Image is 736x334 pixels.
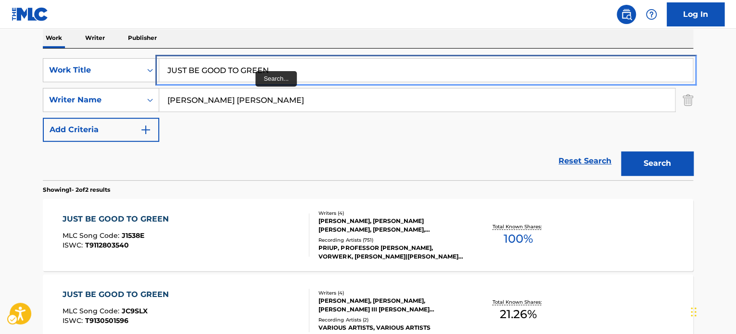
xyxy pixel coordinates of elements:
[63,213,174,225] div: JUST BE GOOD TO GREEN
[318,236,464,244] div: Recording Artists ( 751 )
[43,58,693,180] form: Search Form
[63,231,122,240] span: MLC Song Code :
[85,316,128,325] span: T9130501596
[63,316,85,325] span: ISWC :
[318,244,464,261] div: PRIUP, PROFESSOR [PERSON_NAME], VORWERK, [PERSON_NAME]|[PERSON_NAME], BIKINI
[43,186,110,194] p: Showing 1 - 2 of 2 results
[492,223,544,230] p: Total Known Shares:
[691,297,697,326] div: Drag
[140,124,152,136] img: 9d2ae6d4665cec9f34b9.svg
[159,59,693,82] input: Search...
[125,28,160,48] p: Publisher
[159,88,675,111] input: Search...
[667,2,724,26] a: Log In
[12,7,49,21] img: MLC Logo
[318,289,464,297] div: Writers ( 4 )
[49,94,136,106] div: Writer Name
[621,151,693,175] button: Search
[43,118,159,142] button: Add Criteria
[82,28,108,48] p: Writer
[499,306,536,323] span: 21.26 %
[63,241,85,249] span: ISWC :
[122,307,148,315] span: JC9SLX
[318,217,464,234] div: [PERSON_NAME], [PERSON_NAME] [PERSON_NAME], [PERSON_NAME], [PERSON_NAME] III [PERSON_NAME]
[43,28,65,48] p: Work
[85,241,129,249] span: T9112803540
[318,210,464,217] div: Writers ( 4 )
[646,9,657,20] img: help
[318,316,464,323] div: Recording Artists ( 2 )
[122,231,144,240] span: J1538E
[492,298,544,306] p: Total Known Shares:
[554,150,616,172] a: Reset Search
[503,230,533,247] span: 100 %
[43,199,693,271] a: JUST BE GOOD TO GREENMLC Song Code:J1538EISWC:T9112803540Writers (4)[PERSON_NAME], [PERSON_NAME] ...
[318,323,464,332] div: VARIOUS ARTISTS, VARIOUS ARTISTS
[318,297,464,314] div: [PERSON_NAME], [PERSON_NAME], [PERSON_NAME] III [PERSON_NAME] [PERSON_NAME]
[49,64,136,76] div: Work Title
[621,9,632,20] img: search
[688,288,736,334] div: Chat Widget
[688,288,736,334] iframe: Hubspot Iframe
[63,307,122,315] span: MLC Song Code :
[63,289,174,300] div: JUST BE GOOD TO GREEN
[683,88,693,112] img: Delete Criterion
